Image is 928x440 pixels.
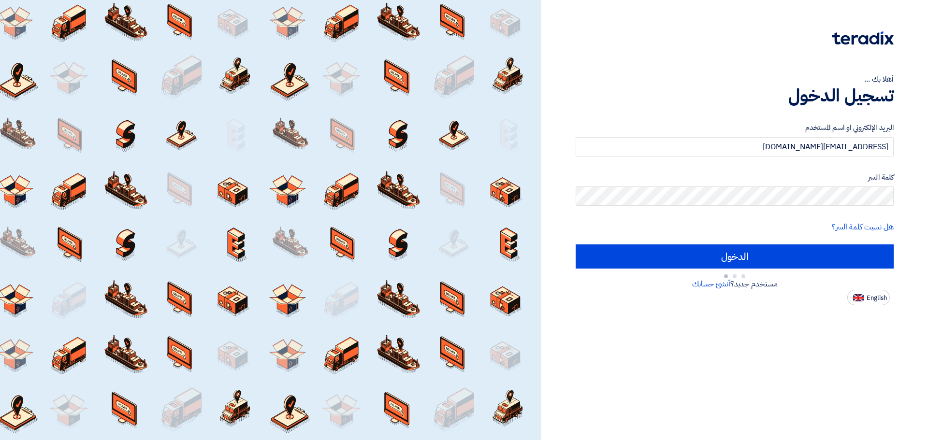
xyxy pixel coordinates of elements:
input: الدخول [576,244,894,269]
a: هل نسيت كلمة السر؟ [832,221,894,233]
input: أدخل بريد العمل الإلكتروني او اسم المستخدم الخاص بك ... [576,137,894,156]
button: English [847,290,890,305]
img: en-US.png [853,294,864,301]
span: English [867,295,887,301]
h1: تسجيل الدخول [576,85,894,106]
a: أنشئ حسابك [692,278,730,290]
div: أهلا بك ... [576,73,894,85]
label: كلمة السر [576,172,894,183]
div: مستخدم جديد؟ [576,278,894,290]
img: Teradix logo [832,31,894,45]
label: البريد الإلكتروني او اسم المستخدم [576,122,894,133]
